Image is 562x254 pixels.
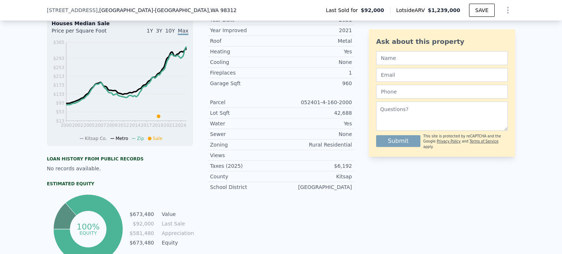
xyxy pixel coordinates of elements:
button: Show Options [501,3,515,18]
td: $673,480 [129,210,154,218]
div: County [210,173,281,180]
span: Zip [137,136,144,141]
a: Terms of Service [469,139,498,143]
span: Max [178,28,188,35]
span: 1Y [147,28,153,34]
tspan: 2000 [61,123,72,128]
span: Last Sold for [326,7,361,14]
span: $92,000 [361,7,384,14]
input: Name [376,51,508,65]
div: Loan history from public records [47,156,193,162]
div: Estimated Equity [47,181,193,187]
div: Kitsap [281,173,352,180]
div: Parcel [210,99,281,106]
td: Last Sale [160,220,193,228]
div: [GEOGRAPHIC_DATA] [281,183,352,191]
div: Views [210,152,281,159]
tspan: $133 [53,92,64,97]
td: Equity [160,239,193,247]
td: $673,480 [129,239,154,247]
tspan: 2009 [106,123,118,128]
a: Privacy Policy [437,139,461,143]
span: [STREET_ADDRESS] [47,7,98,14]
div: 42,688 [281,109,352,117]
tspan: 2007 [95,123,106,128]
div: No records available. [47,165,193,172]
div: 052401-4-160-2000 [281,99,352,106]
div: Ask about this property [376,37,508,47]
div: 960 [281,80,352,87]
div: 1 [281,69,352,76]
tspan: 2024 [175,123,187,128]
span: Sale [153,136,162,141]
div: Lot Sqft [210,109,281,117]
button: Submit [376,135,420,147]
div: Roof [210,37,281,45]
div: Taxes (2025) [210,162,281,170]
span: , [GEOGRAPHIC_DATA]-[GEOGRAPHIC_DATA] [98,7,237,14]
div: Zoning [210,141,281,148]
tspan: 2014 [129,123,140,128]
input: Email [376,68,508,82]
div: Price per Square Foot [52,27,120,39]
span: Kitsap Co. [85,136,107,141]
td: Value [160,210,193,218]
div: $6,192 [281,162,352,170]
td: $92,000 [129,220,154,228]
tspan: 2002 [72,123,83,128]
td: $581,480 [129,229,154,237]
div: Heating [210,48,281,55]
tspan: $93 [56,101,64,106]
div: Water [210,120,281,127]
tspan: $213 [53,74,64,79]
div: Garage Sqft [210,80,281,87]
tspan: 2021 [164,123,175,128]
input: Phone [376,85,508,99]
span: Lotside ARV [396,7,428,14]
tspan: $253 [53,65,64,70]
tspan: 2019 [152,123,164,128]
tspan: 2005 [83,123,95,128]
div: Rural Residential [281,141,352,148]
div: Fireplaces [210,69,281,76]
tspan: equity [79,230,97,235]
div: Sewer [210,130,281,138]
tspan: $173 [53,83,64,88]
div: Year Improved [210,27,281,34]
button: SAVE [469,4,495,17]
div: None [281,130,352,138]
div: Cooling [210,58,281,66]
div: School District [210,183,281,191]
span: Metro [116,136,128,141]
div: This site is protected by reCAPTCHA and the Google and apply. [423,134,508,149]
div: None [281,58,352,66]
div: 2021 [281,27,352,34]
tspan: $293 [53,56,64,61]
td: Appreciation [160,229,193,237]
tspan: $365 [53,40,64,45]
tspan: 100% [76,222,100,231]
div: Metal [281,37,352,45]
div: Yes [281,120,352,127]
tspan: $53 [56,109,64,114]
span: 10Y [165,28,175,34]
span: , WA 98312 [209,7,237,13]
div: Yes [281,48,352,55]
tspan: $13 [56,118,64,124]
div: Houses Median Sale [52,20,188,27]
span: $1,239,000 [428,7,460,13]
tspan: 2012 [118,123,129,128]
tspan: 2017 [141,123,152,128]
span: 3Y [156,28,162,34]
